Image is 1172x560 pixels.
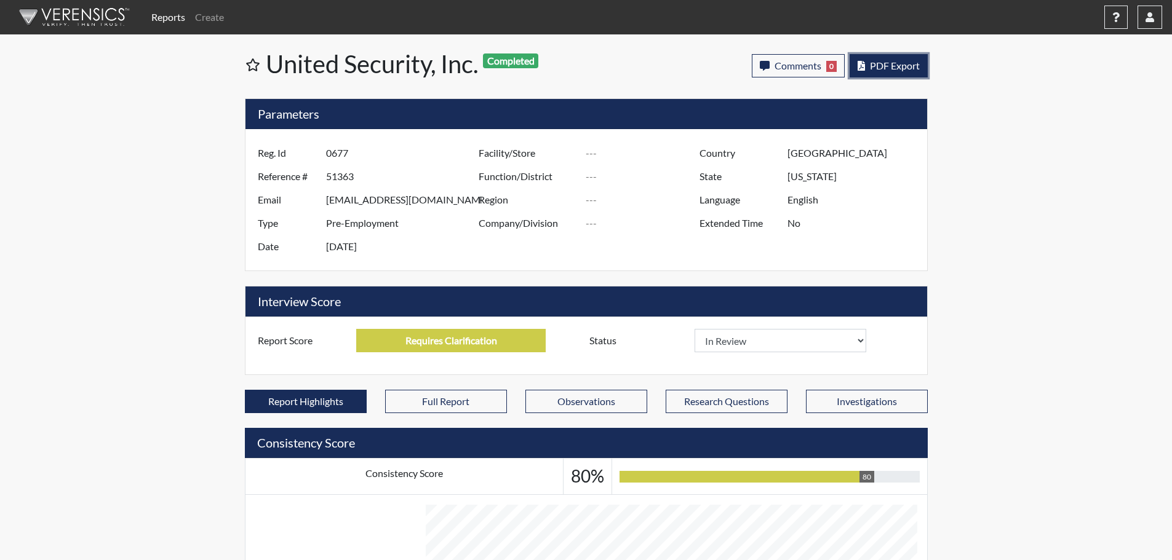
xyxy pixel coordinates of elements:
span: 0 [826,61,837,72]
label: Type [249,211,326,235]
button: Full Report [385,390,507,413]
button: Investigations [806,390,928,413]
td: Consistency Score [245,459,564,495]
a: Reports [146,5,190,30]
label: Status [580,329,695,352]
h5: Consistency Score [245,428,928,458]
div: Document a decision to hire or decline a candiate [580,329,924,352]
button: PDF Export [850,54,928,77]
label: Email [249,188,326,211]
input: --- [787,188,923,211]
span: Completed [483,53,538,68]
label: Facility/Store [469,141,586,165]
label: Reg. Id [249,141,326,165]
label: Report Score [249,329,357,352]
input: --- [586,211,703,235]
input: --- [586,141,703,165]
label: Extended Time [690,211,787,235]
label: Country [690,141,787,165]
input: --- [586,165,703,188]
label: Region [469,188,586,211]
h5: Parameters [245,99,927,129]
label: Date [249,235,326,258]
a: Create [190,5,229,30]
h5: Interview Score [245,286,927,317]
button: Report Highlights [245,390,367,413]
input: --- [326,141,482,165]
button: Comments0 [752,54,845,77]
h1: United Security, Inc. [266,49,588,79]
input: --- [326,188,482,211]
input: --- [326,211,482,235]
input: --- [586,188,703,211]
button: Research Questions [666,390,787,413]
label: Language [690,188,787,211]
input: --- [787,141,923,165]
label: Function/District [469,165,586,188]
h3: 80% [571,466,604,487]
input: --- [326,165,482,188]
label: Reference # [249,165,326,188]
input: --- [787,211,923,235]
span: Comments [775,60,821,71]
button: Observations [525,390,647,413]
span: PDF Export [870,60,920,71]
label: Company/Division [469,211,586,235]
div: 80 [859,471,874,483]
input: --- [326,235,482,258]
input: --- [787,165,923,188]
label: State [690,165,787,188]
input: --- [356,329,546,352]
